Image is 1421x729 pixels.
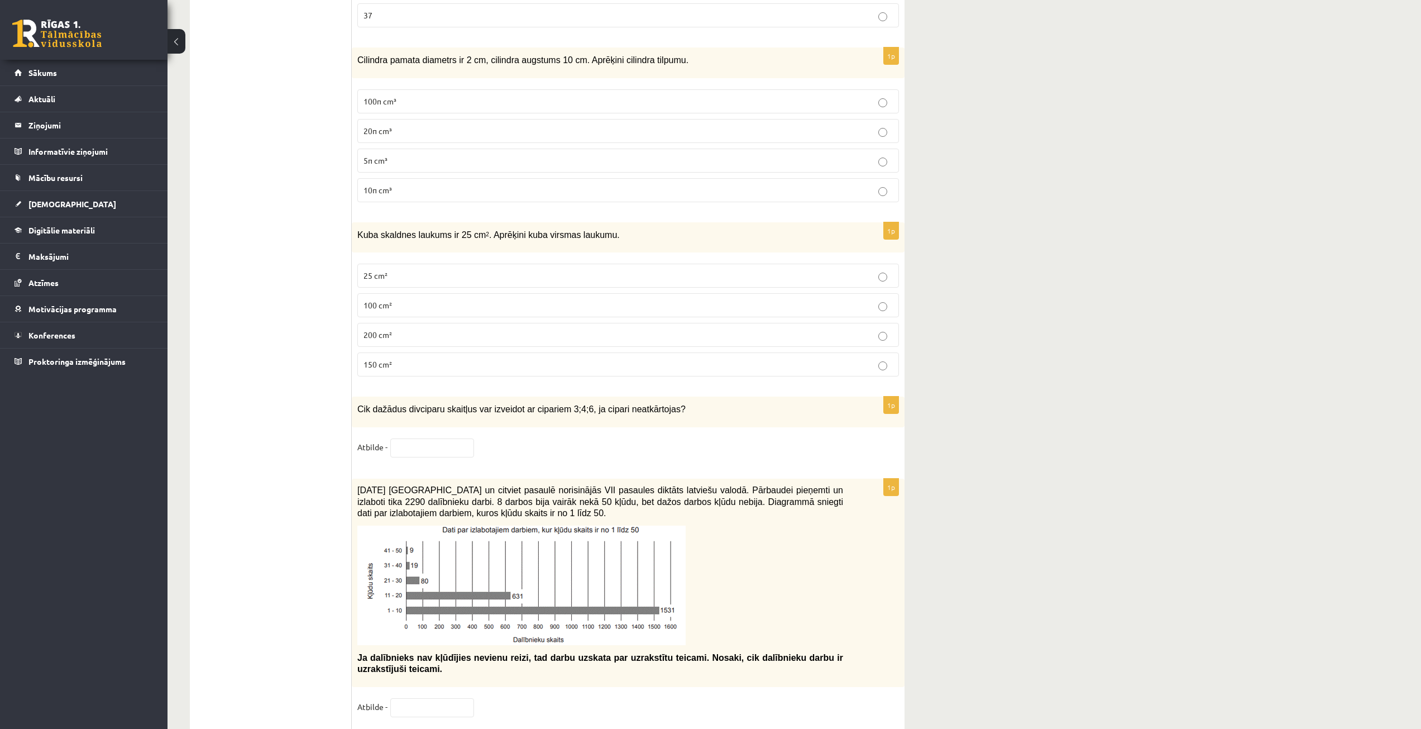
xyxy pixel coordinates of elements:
[15,60,154,85] a: Sākums
[15,349,154,374] a: Proktoringa izmēģinājums
[15,191,154,217] a: [DEMOGRAPHIC_DATA]
[883,396,899,414] p: 1p
[28,112,154,138] legend: Ziņojumi
[28,304,117,314] span: Motivācijas programma
[357,653,843,674] span: Ja dalībnieks nav kļūdījies nevienu reizi, tad darbu uzskata par uzrakstītu teicami. Nosaki, cik ...
[357,230,620,240] span: Kuba skaldnes laukums ir 25 cm . Aprēķini kuba virsmas laukumu.
[15,322,154,348] a: Konferences
[28,94,55,104] span: Aktuāli
[12,20,102,47] a: Rīgas 1. Tālmācības vidusskola
[883,222,899,240] p: 1p
[15,165,154,190] a: Mācību resursi
[878,187,887,196] input: 10π cm³
[28,173,83,183] span: Mācību resursi
[363,185,392,195] span: 10π cm³
[878,332,887,341] input: 200 cm²
[363,10,372,20] span: 37
[878,12,887,21] input: 37
[363,330,392,340] span: 200 cm²
[28,225,95,235] span: Digitālie materiāli
[878,361,887,370] input: 150 cm²
[357,698,387,715] p: Atbilde -
[15,139,154,164] a: Informatīvie ziņojumi
[357,526,686,645] img: Attēls, kurā ir teksts, ekrānuzņēmums, rinda, skice Mākslīgā intelekta ģenerēts saturs var būt ne...
[363,300,392,310] span: 100 cm²
[363,270,387,280] span: 25 cm²
[15,296,154,322] a: Motivācijas programma
[878,302,887,311] input: 100 cm²
[363,126,392,136] span: 20π cm³
[363,155,387,165] span: 5π cm³
[28,199,116,209] span: [DEMOGRAPHIC_DATA]
[357,439,387,455] p: Atbilde -
[363,96,396,106] span: 100π cm³
[28,68,57,78] span: Sākums
[15,86,154,112] a: Aktuāli
[15,270,154,296] a: Atzīmes
[15,217,154,243] a: Digitālie materiāli
[883,47,899,65] p: 1p
[878,128,887,137] input: 20π cm³
[486,231,489,237] sup: 2
[878,98,887,107] input: 100π cm³
[15,244,154,269] a: Maksājumi
[363,359,392,369] span: 150 cm²
[15,112,154,138] a: Ziņojumi
[883,478,899,496] p: 1p
[28,244,154,269] legend: Maksājumi
[357,55,688,65] span: Cilindra pamata diametrs ir 2 cm, cilindra augstums 10 cm. Aprēķini cilindra tilpumu.
[28,278,59,288] span: Atzīmes
[878,273,887,282] input: 25 cm²
[357,404,686,414] span: Cik dažādus divciparu skaitļus var izveidot ar cipariem 3;4;6, ja cipari neatkārtojas?
[28,139,154,164] legend: Informatīvie ziņojumi
[28,330,75,340] span: Konferences
[28,356,126,366] span: Proktoringa izmēģinājums
[878,158,887,166] input: 5π cm³
[357,485,843,518] span: [DATE] [GEOGRAPHIC_DATA] un citviet pasaulē norisinājās VII pasaules diktāts latviešu valodā. Pār...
